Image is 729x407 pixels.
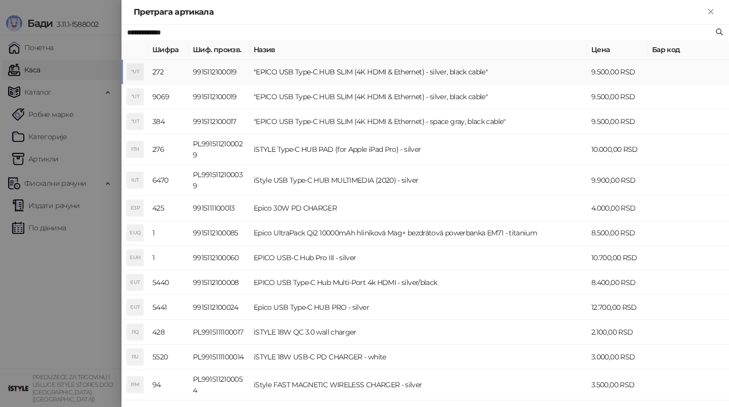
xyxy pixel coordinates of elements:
td: 2.100,00 RSD [587,320,648,345]
td: PL9915112100039 [189,165,250,196]
td: 10.000,00 RSD [587,134,648,165]
td: 9915112100008 [189,270,250,295]
td: 9915112100019 [189,85,250,109]
td: 3.000,00 RSD [587,345,648,370]
div: I1U [127,349,143,365]
td: 94 [148,370,189,400]
td: PL9915112100029 [189,134,250,165]
td: PL9915111100017 [189,320,250,345]
td: 9069 [148,85,189,109]
td: 272 [148,60,189,85]
td: EPICO USB Type-C Hub Multi-Port 4k HDMI - silver/black [250,270,587,295]
td: 5440 [148,270,189,295]
th: Шиф. произв. [189,40,250,60]
td: 425 [148,196,189,221]
div: IFM [127,377,143,393]
div: ITH [127,141,143,157]
div: EUH [127,250,143,266]
td: 1 [148,246,189,270]
td: 10.700,00 RSD [587,246,648,270]
td: "EPICO USB Type-C HUB SLIM (4K HDMI & Ethernet) - silver, black cable" [250,60,587,85]
td: PL9915111100014 [189,345,250,370]
td: 9.500,00 RSD [587,60,648,85]
div: EUT [127,299,143,315]
td: iStyle USB Type-C HUB MULTIMEDIA (2020) - silver [250,165,587,196]
button: Close [705,6,717,18]
td: 8.500,00 RSD [587,221,648,246]
td: 3.500,00 RSD [587,370,648,400]
td: 12.700,00 RSD [587,295,648,320]
td: 9915111100013 [189,196,250,221]
td: iSTYLE Type-C HUB PAD (for Apple iPad Pro) - silver [250,134,587,165]
div: I1Q [127,324,143,340]
td: 9.900,00 RSD [587,165,648,196]
td: iStyle FAST MAGNETIC WIRELESS CHARGER - silver [250,370,587,400]
div: EUT [127,274,143,291]
td: 5520 [148,345,189,370]
th: Цена [587,40,648,60]
td: 9915112100024 [189,295,250,320]
div: "UT [127,89,143,105]
div: E3P [127,200,143,216]
td: 5441 [148,295,189,320]
td: 9915112100060 [189,246,250,270]
td: 9915112100019 [189,60,250,85]
td: 6470 [148,165,189,196]
th: Назив [250,40,587,60]
td: 384 [148,109,189,134]
td: 9915112100017 [189,109,250,134]
td: EPICO USB-C Hub Pro III - silver [250,246,587,270]
td: 276 [148,134,189,165]
div: IUT [127,172,143,188]
td: iSTYLE 18W QC 3.0 wall charger [250,320,587,345]
div: "UT [127,113,143,130]
td: "EPICO USB Type-C HUB SLIM (4K HDMI & Ethernet) - silver, black cable" [250,85,587,109]
div: "UT [127,64,143,80]
td: Epico 30W PD CHARGER [250,196,587,221]
td: Epico UltraPack Qi2 10000mAh hliníková Mag+ bezdrátová powerbanka EM71 - titanium [250,221,587,246]
td: Epico USB Type-C HUB PRO - silver [250,295,587,320]
th: Шифра [148,40,189,60]
td: 8.400,00 RSD [587,270,648,295]
td: 9.500,00 RSD [587,85,648,109]
div: Претрага артикала [134,6,705,18]
td: 9915112100085 [189,221,250,246]
td: 1 [148,221,189,246]
div: EUQ [127,225,143,241]
td: PL9915112100054 [189,370,250,400]
td: iSTYLE 18W USB-C PD CHARGER - white [250,345,587,370]
td: 428 [148,320,189,345]
td: "EPICO USB Type-C HUB SLIM (4K HDMI & Ethernet) - space gray, black cable" [250,109,587,134]
td: 4.000,00 RSD [587,196,648,221]
td: 9.500,00 RSD [587,109,648,134]
th: Бар код [648,40,729,60]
